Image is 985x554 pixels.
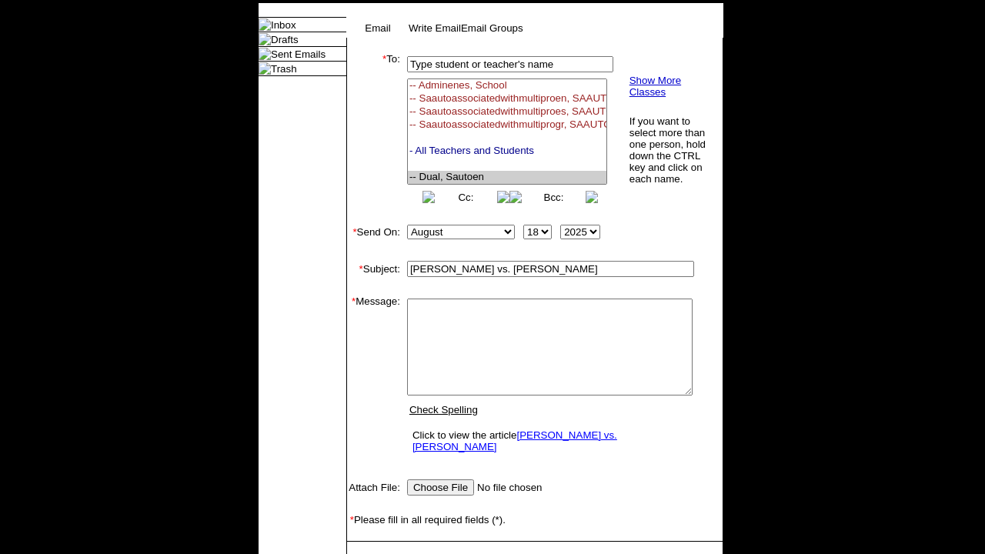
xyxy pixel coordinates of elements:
[347,526,362,541] img: spacer.gif
[461,22,523,34] a: Email Groups
[586,191,598,203] img: button_right.png
[347,206,362,222] img: spacer.gif
[347,295,400,461] td: Message:
[347,242,362,258] img: spacer.gif
[400,269,401,269] img: spacer.gif
[544,192,564,203] a: Bcc:
[408,92,606,105] option: -- Saautoassociatedwithmultiproen, SAAUTOASSOCIATEDWITHMULTIPROGRAMEN
[347,514,723,526] td: Please fill in all required fields (*).
[409,404,478,415] a: Check Spelling
[408,171,606,184] option: -- Dual, Sautoen
[409,426,691,456] td: Click to view the article
[408,118,606,132] option: -- Saautoassociatedwithmultiprogr, SAAUTOASSOCIATEDWITHMULTIPROGRAMCLA
[259,48,271,60] img: folder_icon.gif
[365,22,390,34] a: Email
[347,476,400,499] td: Attach File:
[347,258,400,280] td: Subject:
[271,19,296,31] a: Inbox
[629,75,681,98] a: Show More Classes
[347,542,359,553] img: spacer.gif
[400,487,401,488] img: spacer.gif
[412,429,617,452] a: [PERSON_NAME] vs. [PERSON_NAME]
[271,48,326,60] a: Sent Emails
[347,280,362,295] img: spacer.gif
[400,126,404,134] img: spacer.gif
[347,53,400,206] td: To:
[347,222,400,242] td: Send On:
[629,115,710,185] td: If you want to select more than one person, hold down the CTRL key and click on each name.
[409,22,461,34] a: Write Email
[271,34,299,45] a: Drafts
[271,63,297,75] a: Trash
[497,191,509,203] img: button_right.png
[408,145,606,158] option: - All Teachers and Students
[259,33,271,45] img: folder_icon.gif
[408,105,606,118] option: -- Saautoassociatedwithmultiproes, SAAUTOASSOCIATEDWITHMULTIPROGRAMES
[347,499,362,514] img: spacer.gif
[509,191,522,203] img: button_left.png
[408,79,606,92] option: -- Adminenes, School
[259,18,271,31] img: folder_icon.gif
[458,192,473,203] a: Cc:
[259,62,271,75] img: folder_icon.gif
[422,191,435,203] img: button_left.png
[347,461,362,476] img: spacer.gif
